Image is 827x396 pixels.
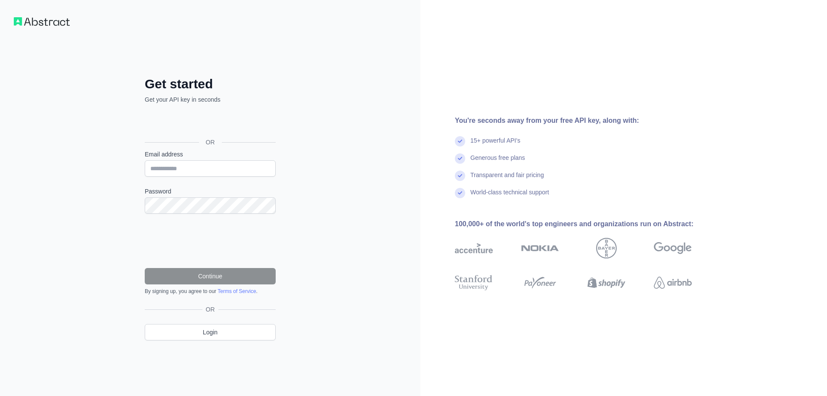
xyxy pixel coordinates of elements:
img: accenture [455,238,493,259]
img: payoneer [521,273,559,292]
span: OR [202,305,218,314]
div: You're seconds away from your free API key, along with: [455,115,719,126]
img: check mark [455,153,465,164]
p: Get your API key in seconds [145,95,276,104]
div: Sign in with Google. Opens in new tab [145,113,274,132]
img: airbnb [654,273,692,292]
img: shopify [588,273,625,292]
div: Generous free plans [470,153,525,171]
a: Login [145,324,276,340]
span: OR [199,138,222,147]
img: stanford university [455,273,493,292]
div: 15+ powerful API's [470,136,520,153]
img: check mark [455,136,465,147]
img: google [654,238,692,259]
a: Terms of Service [218,288,256,294]
img: check mark [455,171,465,181]
div: Transparent and fair pricing [470,171,544,188]
iframe: reCAPTCHA [145,224,276,258]
iframe: Sign in with Google Button [140,113,278,132]
img: bayer [596,238,617,259]
img: check mark [455,188,465,198]
div: 100,000+ of the world's top engineers and organizations run on Abstract: [455,219,719,229]
label: Email address [145,150,276,159]
img: Workflow [14,17,70,26]
button: Continue [145,268,276,284]
h2: Get started [145,76,276,92]
div: By signing up, you agree to our . [145,288,276,295]
img: nokia [521,238,559,259]
label: Password [145,187,276,196]
div: World-class technical support [470,188,549,205]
